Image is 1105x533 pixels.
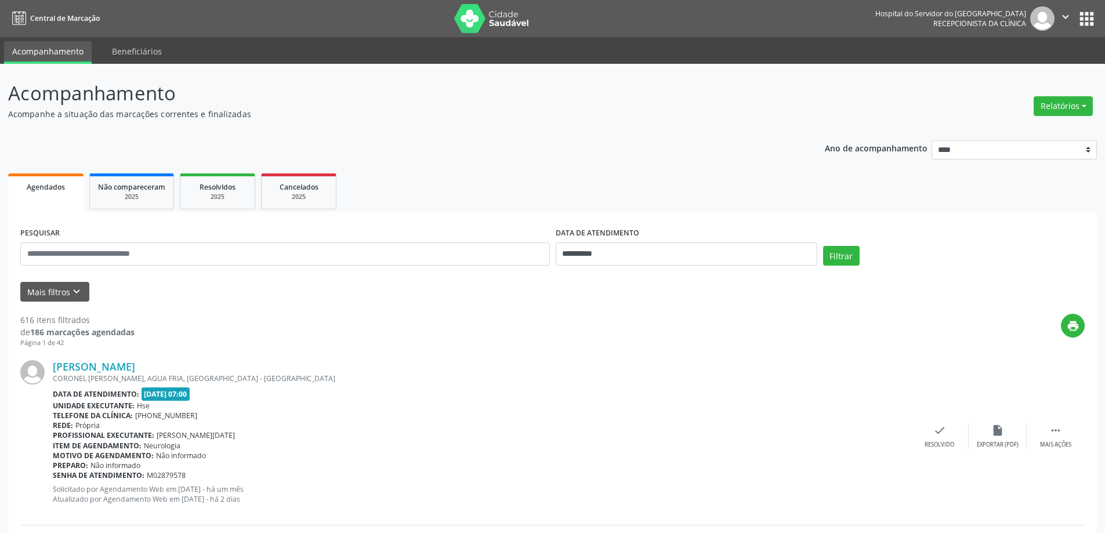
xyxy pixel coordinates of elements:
[1077,9,1097,29] button: apps
[20,224,60,242] label: PESQUISAR
[20,360,45,385] img: img
[270,193,328,201] div: 2025
[825,140,928,155] p: Ano de acompanhamento
[8,9,100,28] a: Central de Marcação
[933,424,946,437] i: check
[75,420,100,430] span: Própria
[20,314,135,326] div: 616 itens filtrados
[933,19,1026,28] span: Recepcionista da clínica
[53,484,911,504] p: Solicitado por Agendamento Web em [DATE] - há um mês Atualizado por Agendamento Web em [DATE] - h...
[823,246,860,266] button: Filtrar
[135,411,197,420] span: [PHONE_NUMBER]
[98,193,165,201] div: 2025
[53,401,135,411] b: Unidade executante:
[20,338,135,348] div: Página 1 de 42
[1067,320,1079,332] i: print
[53,461,88,470] b: Preparo:
[156,451,206,461] span: Não informado
[144,441,180,451] span: Neurologia
[98,182,165,192] span: Não compareceram
[147,470,186,480] span: M02879578
[27,182,65,192] span: Agendados
[200,182,236,192] span: Resolvidos
[1040,441,1071,449] div: Mais ações
[90,461,140,470] span: Não informado
[53,430,154,440] b: Profissional executante:
[925,441,954,449] div: Resolvido
[53,451,154,461] b: Motivo de agendamento:
[1061,314,1085,338] button: print
[30,13,100,23] span: Central de Marcação
[142,387,190,401] span: [DATE] 07:00
[280,182,318,192] span: Cancelados
[20,282,89,302] button: Mais filtroskeyboard_arrow_down
[977,441,1019,449] div: Exportar (PDF)
[991,424,1004,437] i: insert_drive_file
[53,420,73,430] b: Rede:
[875,9,1026,19] div: Hospital do Servidor do [GEOGRAPHIC_DATA]
[8,108,770,120] p: Acompanhe a situação das marcações correntes e finalizadas
[4,41,92,64] a: Acompanhamento
[157,430,235,440] span: [PERSON_NAME][DATE]
[1030,6,1055,31] img: img
[53,374,911,383] div: CORONEL [PERSON_NAME], AGUA FRIA, [GEOGRAPHIC_DATA] - [GEOGRAPHIC_DATA]
[189,193,247,201] div: 2025
[53,389,139,399] b: Data de atendimento:
[53,411,133,420] b: Telefone da clínica:
[1059,10,1072,23] i: 
[20,326,135,338] div: de
[1055,6,1077,31] button: 
[53,441,142,451] b: Item de agendamento:
[1034,96,1093,116] button: Relatórios
[53,470,144,480] b: Senha de atendimento:
[104,41,170,61] a: Beneficiários
[137,401,150,411] span: Hse
[53,360,135,373] a: [PERSON_NAME]
[556,224,639,242] label: DATA DE ATENDIMENTO
[30,327,135,338] strong: 186 marcações agendadas
[1049,424,1062,437] i: 
[70,285,83,298] i: keyboard_arrow_down
[8,79,770,108] p: Acompanhamento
